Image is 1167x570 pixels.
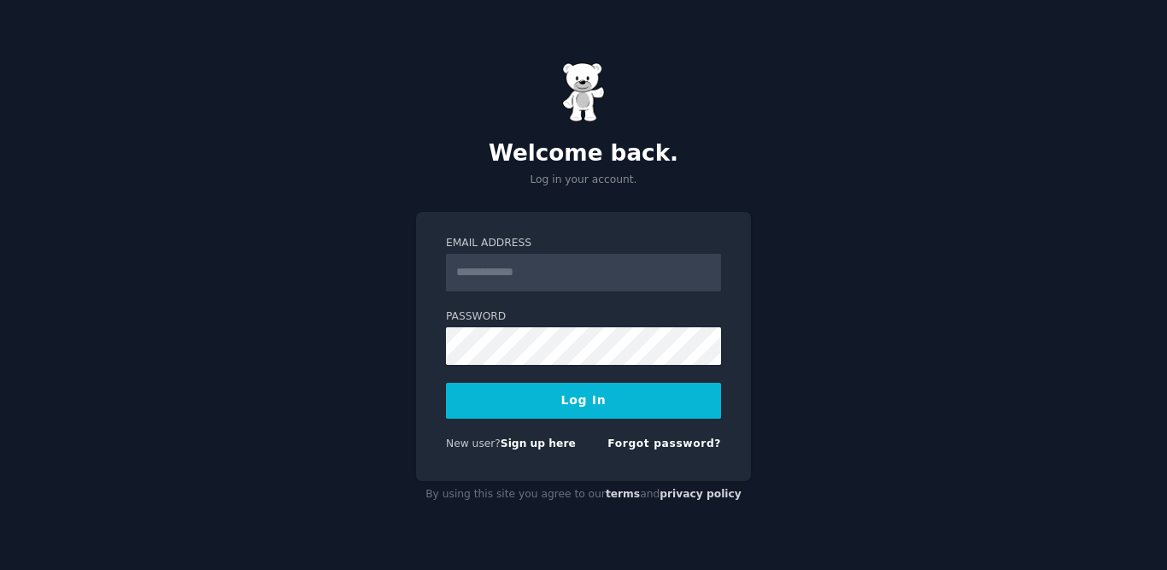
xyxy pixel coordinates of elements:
[606,488,640,500] a: terms
[416,140,751,167] h2: Welcome back.
[660,488,742,500] a: privacy policy
[446,309,721,325] label: Password
[446,236,721,251] label: Email Address
[446,438,501,450] span: New user?
[416,481,751,508] div: By using this site you agree to our and
[446,383,721,419] button: Log In
[607,438,721,450] a: Forgot password?
[416,173,751,188] p: Log in your account.
[562,62,605,122] img: Gummy Bear
[501,438,576,450] a: Sign up here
